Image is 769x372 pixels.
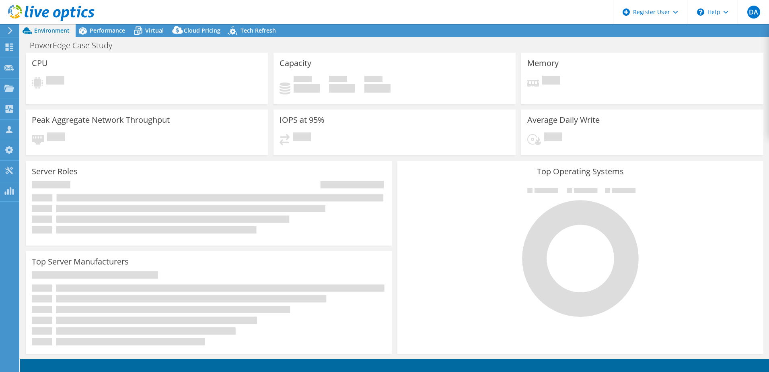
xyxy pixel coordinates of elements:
span: Pending [46,76,64,87]
h3: Average Daily Write [527,116,600,124]
h3: Server Roles [32,167,78,176]
h3: IOPS at 95% [280,116,325,124]
h4: 0 GiB [364,84,391,93]
span: Free [329,76,347,84]
h4: 0 GiB [329,84,355,93]
h4: 0 GiB [294,84,320,93]
span: Environment [34,27,70,34]
h1: PowerEdge Case Study [26,41,125,50]
h3: Capacity [280,59,311,68]
span: Virtual [145,27,164,34]
span: Performance [90,27,125,34]
span: Tech Refresh [241,27,276,34]
span: Pending [47,132,65,143]
span: Pending [542,76,560,87]
h3: Top Operating Systems [403,167,757,176]
span: Cloud Pricing [184,27,220,34]
h3: CPU [32,59,48,68]
h3: Top Server Manufacturers [32,257,129,266]
span: Pending [293,132,311,143]
span: Pending [544,132,562,143]
h3: Memory [527,59,559,68]
h3: Peak Aggregate Network Throughput [32,116,170,124]
span: Total [364,76,382,84]
svg: \n [697,8,704,16]
span: DA [747,6,760,19]
span: Used [294,76,312,84]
